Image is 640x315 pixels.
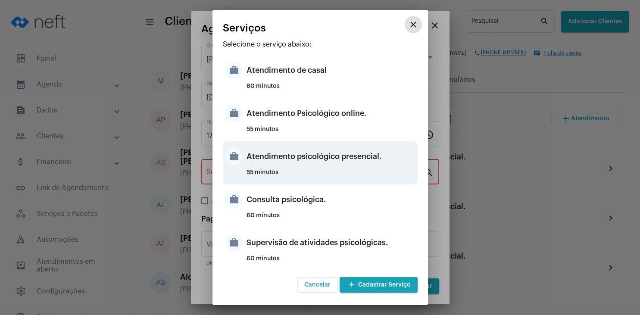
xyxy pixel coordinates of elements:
[247,83,415,96] div: 80 minutos
[225,234,242,251] mat-icon: work
[247,212,415,225] div: 60 minutos
[247,187,415,212] div: Consulta psicológica.
[223,22,266,34] span: Serviços
[347,282,411,288] span: Cadastrar Serviço
[247,230,415,256] div: Supervisão de atividades psicológicas.
[225,105,242,122] mat-icon: work
[247,256,415,268] div: 60 minutos
[247,143,415,169] div: Atendimento psicológico presencial.
[408,19,418,30] mat-icon: close
[225,62,242,79] mat-icon: work
[247,126,415,139] div: 55 minutos
[247,57,415,83] div: Atendimento de casal
[347,279,357,291] mat-icon: add
[297,277,337,293] button: Cancelar
[247,169,415,182] div: 55 minutos
[340,277,418,293] button: Cadastrar Serviço
[225,148,242,165] mat-icon: work
[304,282,331,288] span: Cancelar
[223,41,418,48] p: Selecione o serviço abaixo:
[247,100,415,126] div: Atendimento Psicológico online.
[225,191,242,208] mat-icon: work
